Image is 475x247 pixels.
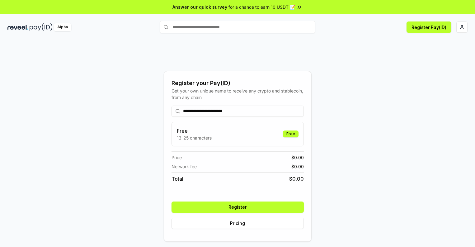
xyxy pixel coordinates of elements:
[172,4,227,10] span: Answer our quick survey
[7,23,28,31] img: reveel_dark
[172,202,304,213] button: Register
[172,175,183,183] span: Total
[177,135,212,141] p: 13-25 characters
[289,175,304,183] span: $ 0.00
[407,21,451,33] button: Register Pay(ID)
[30,23,53,31] img: pay_id
[283,131,299,137] div: Free
[177,127,212,135] h3: Free
[291,163,304,170] span: $ 0.00
[54,23,71,31] div: Alpha
[172,163,197,170] span: Network fee
[172,154,182,161] span: Price
[172,218,304,229] button: Pricing
[291,154,304,161] span: $ 0.00
[172,79,304,88] div: Register your Pay(ID)
[228,4,295,10] span: for a chance to earn 10 USDT 📝
[172,88,304,101] div: Get your own unique name to receive any crypto and stablecoin, from any chain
